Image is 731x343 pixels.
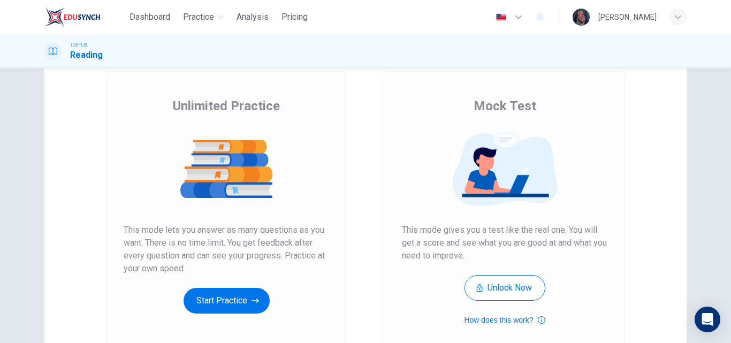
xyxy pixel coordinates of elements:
h1: Reading [70,49,103,62]
span: This mode lets you answer as many questions as you want. There is no time limit. You get feedback... [124,224,329,275]
img: Profile picture [573,9,590,26]
button: Practice [179,7,228,27]
button: How does this work? [464,314,545,326]
button: Analysis [232,7,273,27]
img: EduSynch logo [44,6,101,28]
span: Unlimited Practice [173,97,280,115]
span: Practice [183,11,214,24]
a: EduSynch logo [44,6,125,28]
span: Pricing [281,11,308,24]
span: Analysis [237,11,269,24]
img: en [494,13,508,21]
div: Open Intercom Messenger [695,307,720,332]
button: Pricing [277,7,312,27]
span: This mode gives you a test like the real one. You will get a score and see what you are good at a... [402,224,607,262]
span: Mock Test [474,97,536,115]
span: Dashboard [130,11,170,24]
span: TOEFL® [70,41,87,49]
button: Unlock Now [465,275,545,301]
div: [PERSON_NAME] [598,11,657,24]
button: Dashboard [125,7,174,27]
button: Start Practice [184,288,270,314]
